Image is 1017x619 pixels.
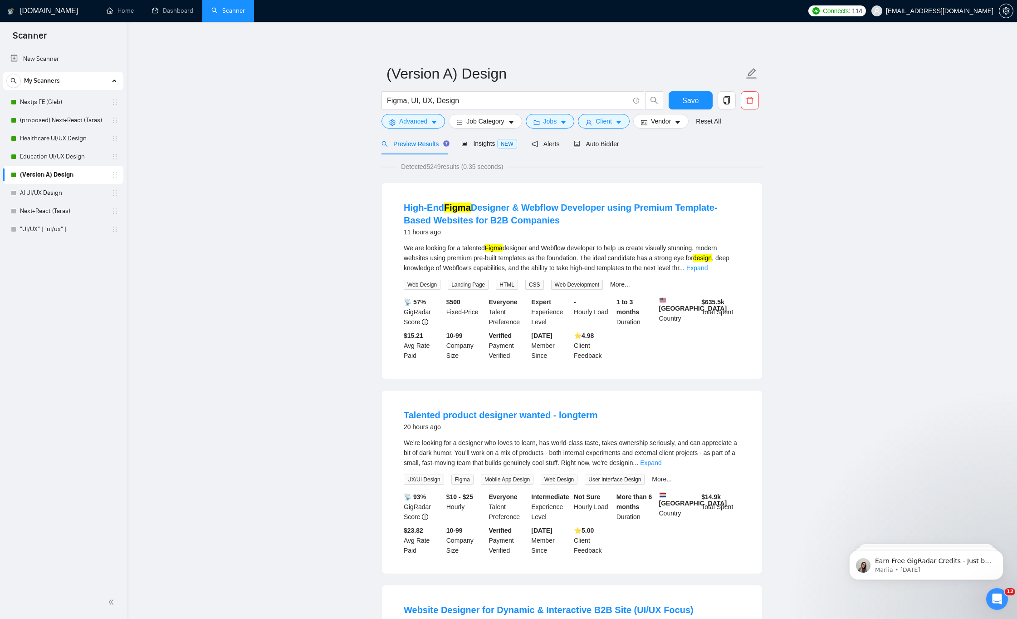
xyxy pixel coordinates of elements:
[574,493,600,500] b: Not Sure
[525,280,544,290] span: CSS
[574,140,619,148] span: Auto Bidder
[657,492,700,522] div: Country
[112,189,119,197] span: holder
[699,297,742,327] div: Total Spent
[404,203,718,225] a: High-EndFigmaDesigner & Webflow Developer using Premium Template-Based Websites for B2B Companies
[404,527,423,534] b: $23.82
[8,4,14,19] img: logo
[529,297,572,327] div: Experience Level
[112,226,119,233] span: holder
[529,525,572,555] div: Member Since
[20,184,106,202] a: AI UI/UX Design
[456,119,463,126] span: bars
[496,280,518,290] span: HTML
[489,298,518,306] b: Everyone
[487,492,530,522] div: Talent Preference
[633,459,639,466] span: ...
[633,114,689,129] button: idcardVendorcaret-down
[112,117,119,124] span: holder
[616,493,652,510] b: More than 6 months
[531,298,551,306] b: Expert
[574,527,594,534] b: ⭐️ 5.00
[461,140,517,147] span: Insights
[24,72,60,90] span: My Scanners
[431,119,437,126] span: caret-down
[404,332,423,339] b: $15.21
[693,254,712,262] mark: design
[615,297,657,327] div: Duration
[696,116,721,126] a: Reset All
[529,331,572,361] div: Member Since
[699,492,742,522] div: Total Spent
[682,95,699,106] span: Save
[404,280,440,290] span: Web Design
[5,29,54,48] span: Scanner
[389,119,396,126] span: setting
[112,99,119,106] span: holder
[112,153,119,160] span: holder
[3,50,123,68] li: New Scanner
[489,332,512,339] b: Verified
[741,91,759,109] button: delete
[633,98,639,104] span: info-circle
[404,475,444,485] span: UX/UI Design
[574,141,580,147] span: robot
[6,74,21,88] button: search
[20,148,106,166] a: Education UI/UX Design
[152,7,193,15] a: dashboardDashboard
[999,7,1013,15] span: setting
[487,525,530,555] div: Payment Verified
[578,114,630,129] button: userClientcaret-down
[442,139,450,148] div: Tooltip anchor
[446,493,473,500] b: $10 - $25
[211,7,245,15] a: searchScanner
[586,119,592,126] span: user
[487,331,530,361] div: Payment Verified
[615,492,657,522] div: Duration
[679,264,685,272] span: ...
[404,421,597,432] div: 20 hours ago
[404,605,694,615] a: Website Designer for Dynamic & Interactive B2B Site (UI/UX Focus)
[466,116,504,126] span: Job Category
[532,140,560,148] span: Alerts
[572,297,615,327] div: Hourly Load
[20,202,106,220] a: Next+React (Taras)
[404,227,740,238] div: 11 hours ago
[422,319,428,325] span: info-circle
[532,141,538,147] span: notification
[485,244,503,252] mark: Figma
[445,492,487,522] div: Hourly
[645,96,663,104] span: search
[852,6,862,16] span: 114
[746,68,758,79] span: edit
[640,459,661,466] a: Expand
[526,114,575,129] button: folderJobscaret-down
[402,297,445,327] div: GigRadar Score
[529,492,572,522] div: Experience Level
[574,298,576,306] b: -
[446,298,460,306] b: $ 500
[489,527,512,534] b: Verified
[645,91,663,109] button: search
[112,208,119,215] span: holder
[543,116,557,126] span: Jobs
[489,493,518,500] b: Everyone
[701,298,724,306] b: $ 635.5k
[481,475,533,485] span: Mobile App Design
[381,140,447,148] span: Preview Results
[610,281,630,288] a: More...
[574,332,594,339] b: ⭐️ 4.98
[20,166,106,184] a: (Version A) Design
[659,297,727,312] b: [GEOGRAPHIC_DATA]
[675,119,681,126] span: caret-down
[381,114,445,129] button: settingAdvancedcaret-down
[585,475,645,485] span: User Interface Design
[461,140,468,147] span: area-chart
[445,525,487,555] div: Company Size
[497,139,517,149] span: NEW
[1005,588,1015,595] span: 12
[999,4,1013,18] button: setting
